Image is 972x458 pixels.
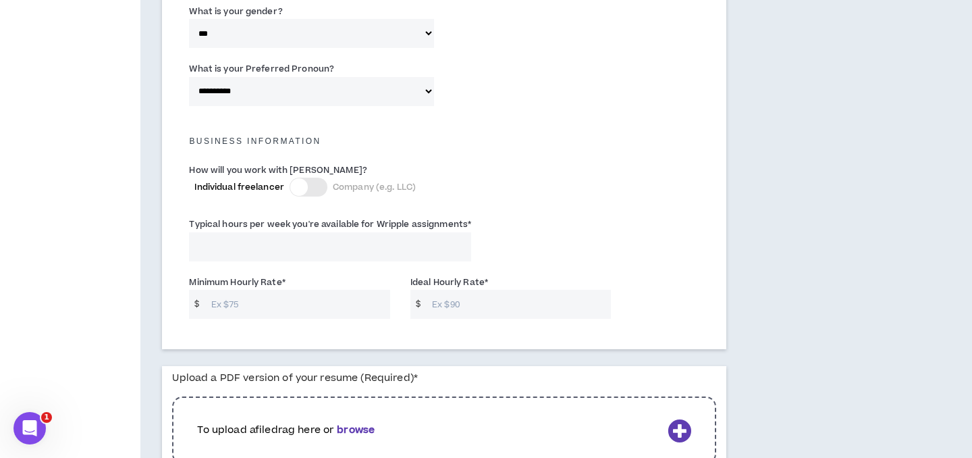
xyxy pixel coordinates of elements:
label: Upload a PDF version of your resume (Required) [172,366,418,390]
b: browse [337,423,375,437]
span: $ [410,290,426,319]
iframe: Intercom live chat [13,412,46,444]
input: Ex $90 [425,290,611,319]
label: What is your gender? [189,1,282,22]
span: Company (e.g. LLC) [333,181,416,193]
span: Individual freelancer [194,181,284,193]
span: 1 [41,412,52,423]
p: To upload a file drag here or [197,423,662,438]
label: Typical hours per week you're available for Wripple assignments [189,213,471,235]
label: Ideal Hourly Rate [410,272,488,293]
label: Minimum Hourly Rate [189,272,285,293]
span: $ [189,290,205,319]
input: Ex $75 [205,290,390,319]
h5: Business Information [179,136,709,146]
label: How will you work with [PERSON_NAME]? [189,159,367,181]
label: What is your Preferred Pronoun? [189,58,334,80]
